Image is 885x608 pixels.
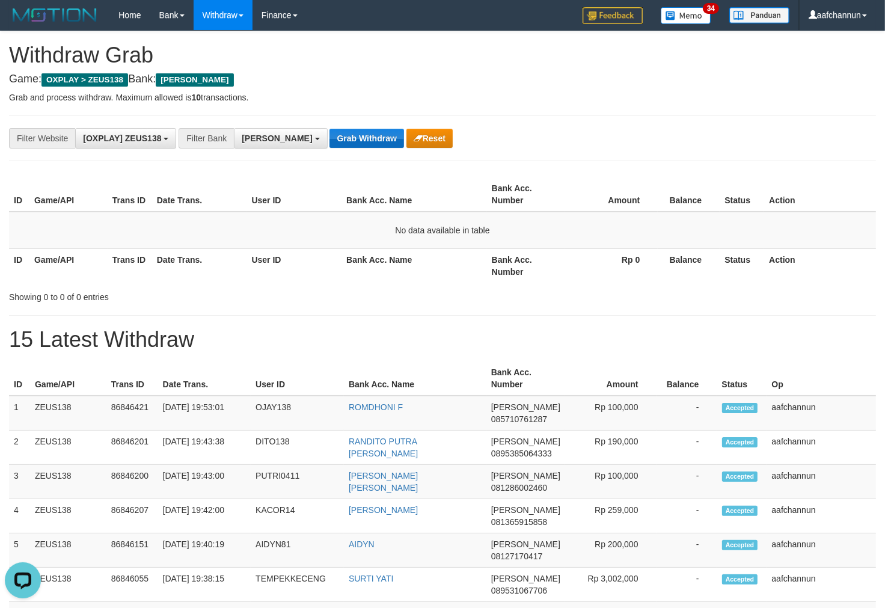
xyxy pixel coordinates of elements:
[661,7,711,24] img: Button%20Memo.svg
[9,248,29,283] th: ID
[9,212,876,249] td: No data available in table
[251,361,344,396] th: User ID
[9,465,30,499] td: 3
[9,499,30,533] td: 4
[5,5,41,41] button: Open LiveChat chat widget
[30,431,106,465] td: ZEUS138
[565,499,657,533] td: Rp 259,000
[9,431,30,465] td: 2
[491,574,560,583] span: [PERSON_NAME]
[487,177,565,212] th: Bank Acc. Number
[764,177,876,212] th: Action
[491,402,560,412] span: [PERSON_NAME]
[158,361,251,396] th: Date Trans.
[9,6,100,24] img: MOTION_logo.png
[491,517,547,527] span: Copy 081365915858 to clipboard
[764,248,876,283] th: Action
[657,361,717,396] th: Balance
[767,499,877,533] td: aafchannun
[491,437,560,446] span: [PERSON_NAME]
[30,499,106,533] td: ZEUS138
[9,396,30,431] td: 1
[722,574,758,585] span: Accepted
[29,177,108,212] th: Game/API
[108,248,152,283] th: Trans ID
[179,128,234,149] div: Filter Bank
[30,568,106,602] td: ZEUS138
[344,361,486,396] th: Bank Acc. Name
[349,574,393,583] a: SURTI YATI
[242,134,312,143] span: [PERSON_NAME]
[106,533,158,568] td: 86846151
[108,177,152,212] th: Trans ID
[106,499,158,533] td: 86846207
[158,499,251,533] td: [DATE] 19:42:00
[767,465,877,499] td: aafchannun
[9,328,876,352] h1: 15 Latest Withdraw
[722,437,758,447] span: Accepted
[158,533,251,568] td: [DATE] 19:40:19
[657,431,717,465] td: -
[406,129,453,148] button: Reset
[658,177,720,212] th: Balance
[703,3,719,14] span: 34
[41,73,128,87] span: OXPLAY > ZEUS138
[247,177,342,212] th: User ID
[9,43,876,67] h1: Withdraw Grab
[565,361,657,396] th: Amount
[106,361,158,396] th: Trans ID
[767,396,877,431] td: aafchannun
[720,177,764,212] th: Status
[658,248,720,283] th: Balance
[158,431,251,465] td: [DATE] 19:43:38
[29,248,108,283] th: Game/API
[251,533,344,568] td: AIDYN81
[565,465,657,499] td: Rp 100,000
[158,465,251,499] td: [DATE] 19:43:00
[251,499,344,533] td: KACOR14
[251,396,344,431] td: OJAY138
[75,128,176,149] button: [OXPLAY] ZEUS138
[565,177,658,212] th: Amount
[9,286,360,303] div: Showing 0 to 0 of 0 entries
[106,396,158,431] td: 86846421
[158,396,251,431] td: [DATE] 19:53:01
[106,465,158,499] td: 86846200
[565,248,658,283] th: Rp 0
[9,91,876,103] p: Grab and process withdraw. Maximum allowed is transactions.
[341,177,486,212] th: Bank Acc. Name
[349,505,418,515] a: [PERSON_NAME]
[583,7,643,24] img: Feedback.jpg
[251,568,344,602] td: TEMPEKKECENG
[349,471,418,493] a: [PERSON_NAME] [PERSON_NAME]
[722,471,758,482] span: Accepted
[247,248,342,283] th: User ID
[491,483,547,493] span: Copy 081286002460 to clipboard
[9,361,30,396] th: ID
[722,403,758,413] span: Accepted
[234,128,327,149] button: [PERSON_NAME]
[251,431,344,465] td: DITO138
[30,465,106,499] td: ZEUS138
[9,128,75,149] div: Filter Website
[349,402,403,412] a: ROMDHONI F
[767,533,877,568] td: aafchannun
[491,586,547,595] span: Copy 089531067706 to clipboard
[106,568,158,602] td: 86846055
[30,396,106,431] td: ZEUS138
[349,539,375,549] a: AIDYN
[251,465,344,499] td: PUTRI0411
[767,431,877,465] td: aafchannun
[487,248,565,283] th: Bank Acc. Number
[722,506,758,516] span: Accepted
[717,361,767,396] th: Status
[491,539,560,549] span: [PERSON_NAME]
[657,499,717,533] td: -
[767,568,877,602] td: aafchannun
[722,540,758,550] span: Accepted
[657,568,717,602] td: -
[720,248,764,283] th: Status
[9,533,30,568] td: 5
[657,396,717,431] td: -
[657,465,717,499] td: -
